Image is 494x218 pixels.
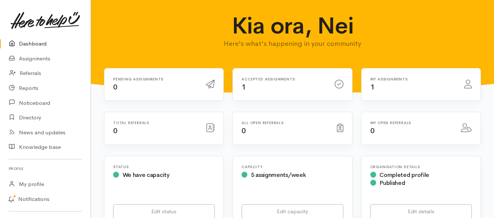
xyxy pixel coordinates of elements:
[200,13,385,39] h1: Kia ora, Nei
[242,83,246,92] span: 1
[123,171,170,179] span: We have capacity
[251,171,306,179] span: 5 assignments/week
[242,77,326,81] h6: Accepted assignments
[113,83,117,92] span: 0
[370,83,375,92] span: 1
[9,164,82,174] h6: Profile
[113,77,197,81] h6: Pending assignments
[379,171,429,179] span: Completed profile
[113,165,215,169] h6: Status
[370,165,472,169] h6: Organisation Details
[242,165,343,169] h6: Capacity
[379,179,405,187] span: Published
[113,126,117,135] span: 0
[242,126,246,135] span: 0
[370,121,452,125] h6: My open referrals
[370,126,375,135] span: 0
[242,121,328,125] h6: All open referrals
[200,39,385,49] p: Here's what's happening in your community
[113,121,197,125] h6: Total referrals
[370,77,455,81] h6: My assignments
